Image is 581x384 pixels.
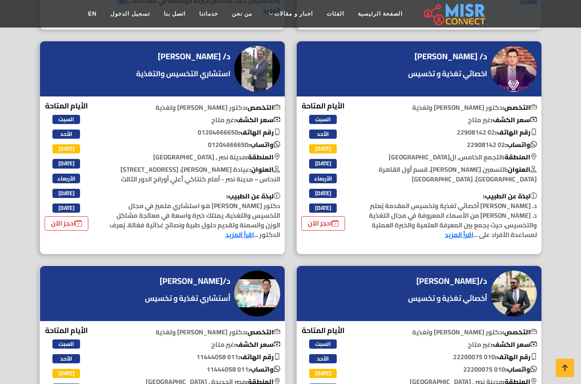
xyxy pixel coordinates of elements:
span: [DATE] [309,159,337,168]
b: واتساب: [248,363,280,375]
b: رقم الهاتف: [238,351,280,363]
span: [DATE] [309,144,337,153]
div: الأيام المتاحة [301,100,345,231]
img: د/محمد منصور [234,271,280,316]
b: المنطقة: [246,151,280,163]
a: الفئات [320,5,351,23]
span: السبت [309,339,337,349]
a: تسجيل الدخول [104,5,156,23]
span: الأربعاء [309,174,337,183]
span: [DATE] [52,369,80,378]
h4: د/[PERSON_NAME] [416,276,487,286]
span: اخبار و مقالات [274,10,313,18]
b: نبذة عن الطبيب: [226,190,280,202]
a: احجز الآن [45,216,88,231]
span: السبت [52,339,80,349]
p: 010 22200075 [361,352,541,362]
a: د/ [PERSON_NAME] [414,50,489,63]
p: 010 22200075 [361,365,541,374]
a: استشاري التخسيس والتغذية [134,68,233,79]
a: خدماتنا [192,5,225,23]
p: غير متاح [361,115,541,125]
span: [DATE] [309,189,337,198]
p: التسعين [PERSON_NAME]، قسم أول القاهرة [GEOGRAPHIC_DATA]، [GEOGRAPHIC_DATA] [361,165,541,184]
span: السبت [309,115,337,124]
a: د/[PERSON_NAME] [160,274,233,288]
a: د/[PERSON_NAME] [416,274,489,288]
b: رقم الهاتف: [238,126,280,138]
img: د/أحمد صبرى [491,271,537,316]
a: أخصائي تغذية و تخسيس [406,293,489,304]
b: التخصص: [246,102,280,113]
span: الأحد [52,130,80,139]
p: 01204666650 [104,128,285,137]
b: رقم الهاتف: [495,126,537,138]
b: التخصص: [246,326,280,338]
p: 02 22908142 [361,128,541,137]
b: واتساب: [505,363,537,375]
a: أستشاري تغذية و تخسيس [143,293,233,304]
img: د/ أحمد الخطيب [234,46,280,92]
b: نبذة عن الطبيب: [483,190,537,202]
b: واتساب: [505,139,537,151]
h4: د/ [PERSON_NAME] [158,51,230,62]
h4: د/ [PERSON_NAME] [414,51,487,62]
img: د/ ماجد زيتون [491,46,537,92]
p: غير متاح [104,115,285,125]
img: main.misr_connect [424,2,485,25]
span: [DATE] [52,144,80,153]
span: الأحد [309,354,337,363]
b: العنوان: [506,164,537,175]
a: الصفحة الرئيسية [351,5,409,23]
a: اقرأ المزيد [225,229,254,241]
p: التجمع الخامس, ال[GEOGRAPHIC_DATA] [361,152,541,162]
b: العنوان: [249,164,280,175]
span: الأحد [309,130,337,139]
span: [DATE] [309,203,337,213]
h4: د/[PERSON_NAME] [160,276,230,286]
b: التخصص: [502,102,537,113]
b: سعر الكشف: [491,114,537,126]
a: من نحن [225,5,259,23]
a: اخصائي تغذية و تخسيس [406,68,489,79]
span: [DATE] [309,369,337,378]
span: الأربعاء [52,174,80,183]
p: دكتور [PERSON_NAME] وتغذية [361,328,541,337]
b: المنطقة: [503,151,537,163]
p: 02 22908142 [361,140,541,150]
p: عيادة [PERSON_NAME]، [STREET_ADDRESS] النحاس – مدينة نصر - أمام كنتاكي أعلي أورانج الدور الثالث [104,165,285,184]
p: غير متاح [361,340,541,350]
p: مدينة نصر , [GEOGRAPHIC_DATA] [104,152,285,162]
span: السبت [52,115,80,124]
p: دكتور [PERSON_NAME] هو استشاري متميز في مجال التخسيس والتغذية، يمتلك خبرة واسعة في معالجة مشاكل ا... [104,192,285,240]
a: EN [81,5,104,23]
a: د/ [PERSON_NAME] [158,50,233,63]
b: واتساب: [248,139,280,151]
a: اخبار و مقالات [259,5,320,23]
span: الأحد [52,354,80,363]
b: رقم الهاتف: [495,351,537,363]
span: [DATE] [52,203,80,213]
b: سعر الكشف: [234,114,280,126]
div: الأيام المتاحة [45,100,88,231]
p: 01204666650 [104,140,285,150]
a: احجز الآن [301,216,345,231]
b: التخصص: [502,326,537,338]
p: دكتور [PERSON_NAME] وتغذية [104,103,285,113]
a: اقرأ المزيد [445,229,473,241]
p: د. [PERSON_NAME] أخصائي تغذية وتخسيس المقدمة يُعتبر د. [PERSON_NAME] من الأسماء المعروفة في مجال ... [361,192,541,240]
p: 011 11444058 [104,352,285,362]
b: سعر الكشف: [491,339,537,350]
p: 011 11444058 [104,365,285,374]
p: غير متاح [104,340,285,350]
p: دكتور [PERSON_NAME] وتغذية [104,328,285,337]
b: سعر الكشف: [234,339,280,350]
a: اتصل بنا [157,5,192,23]
span: [DATE] [52,189,80,198]
span: [DATE] [52,159,80,168]
p: دكتور [PERSON_NAME] وتغذية [361,103,541,113]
